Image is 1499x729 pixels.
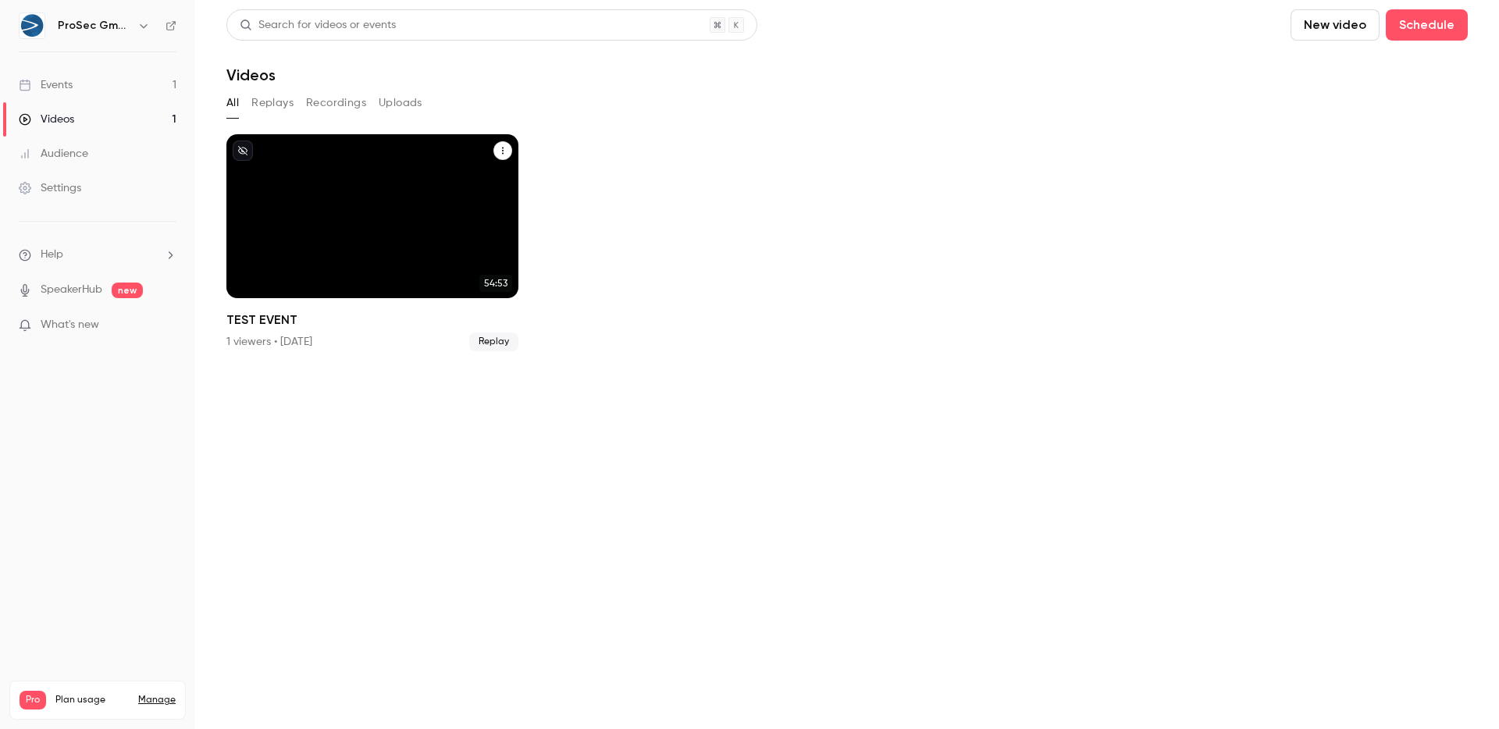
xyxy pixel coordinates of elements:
[41,282,102,298] a: SpeakerHub
[226,66,276,84] h1: Videos
[41,317,99,333] span: What's new
[226,311,518,329] h2: TEST EVENT
[251,91,294,116] button: Replays
[19,112,74,127] div: Videos
[240,17,396,34] div: Search for videos or events
[19,77,73,93] div: Events
[41,247,63,263] span: Help
[226,9,1468,720] section: Videos
[138,694,176,706] a: Manage
[19,247,176,263] li: help-dropdown-opener
[469,332,518,351] span: Replay
[379,91,422,116] button: Uploads
[306,91,366,116] button: Recordings
[233,140,253,161] button: unpublished
[226,91,239,116] button: All
[58,18,131,34] h6: ProSec GmbH
[1291,9,1380,41] button: New video
[55,694,129,706] span: Plan usage
[226,334,312,350] div: 1 viewers • [DATE]
[19,146,88,162] div: Audience
[20,691,46,709] span: Pro
[226,134,1468,351] ul: Videos
[1386,9,1468,41] button: Schedule
[19,180,81,196] div: Settings
[226,134,518,351] a: 54:53TEST EVENT1 viewers • [DATE]Replay
[20,13,45,38] img: ProSec GmbH
[226,134,518,351] li: TEST EVENT
[112,283,143,298] span: new
[479,275,512,292] span: 54:53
